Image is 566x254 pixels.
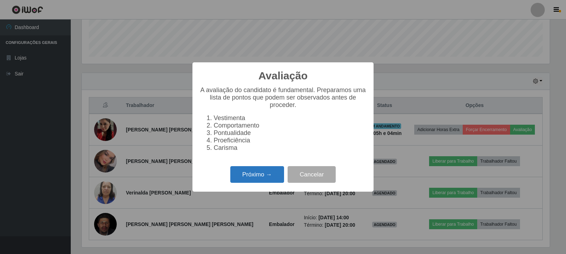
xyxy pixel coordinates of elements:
[214,137,366,144] li: Proeficiência
[214,129,366,137] li: Pontualidade
[214,144,366,152] li: Carisma
[200,86,366,109] p: A avaliação do candidato é fundamental. Preparamos uma lista de pontos que podem ser observados a...
[259,69,308,82] h2: Avaliação
[214,122,366,129] li: Comportamento
[288,166,336,183] button: Cancelar
[230,166,284,183] button: Próximo →
[214,114,366,122] li: Vestimenta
